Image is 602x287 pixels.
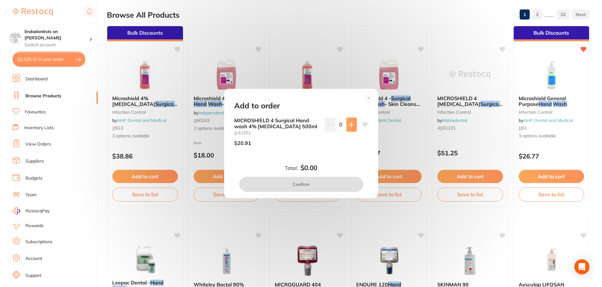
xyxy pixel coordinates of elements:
button: Confirm [239,177,363,192]
small: JJ-61351 [234,130,320,135]
b: $0.00 [301,164,317,172]
div: Open Intercom Messenger [574,259,589,274]
h2: Add to order [234,101,280,110]
b: MICROSHIELD 4 Surgical Hand wash 4% [MEDICAL_DATA] 500ml [234,118,320,129]
label: Total: [285,165,298,171]
p: $20.91 [234,140,251,146]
